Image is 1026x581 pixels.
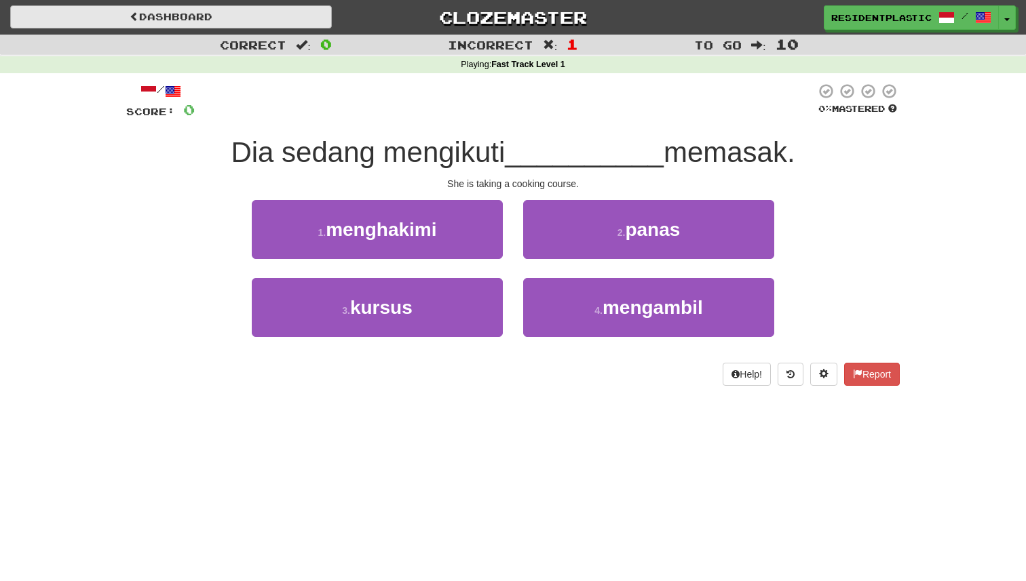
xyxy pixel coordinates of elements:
[326,219,436,240] span: menghakimi
[220,38,286,52] span: Correct
[751,39,766,51] span: :
[252,278,503,337] button: 3.kursus
[126,177,900,191] div: She is taking a cooking course.
[776,36,799,52] span: 10
[10,5,332,28] a: Dashboard
[543,39,558,51] span: :
[831,12,932,24] span: ResidentPlastic
[342,305,350,316] small: 3 .
[617,227,626,238] small: 2 .
[523,200,774,259] button: 2.panas
[183,101,195,118] span: 0
[567,36,578,52] span: 1
[448,38,533,52] span: Incorrect
[723,363,771,386] button: Help!
[778,363,803,386] button: Round history (alt+y)
[231,136,505,168] span: Dia sedang mengikuti
[523,278,774,337] button: 4.mengambil
[350,297,413,318] span: kursus
[962,11,968,20] span: /
[252,200,503,259] button: 1.menghakimi
[320,36,332,52] span: 0
[625,219,680,240] span: panas
[318,227,326,238] small: 1 .
[491,60,565,69] strong: Fast Track Level 1
[126,106,175,117] span: Score:
[352,5,674,29] a: Clozemaster
[664,136,795,168] span: memasak.
[816,103,900,115] div: Mastered
[824,5,999,30] a: ResidentPlastic /
[694,38,742,52] span: To go
[126,83,195,100] div: /
[844,363,900,386] button: Report
[296,39,311,51] span: :
[594,305,603,316] small: 4 .
[505,136,664,168] span: __________
[603,297,703,318] span: mengambil
[818,103,832,114] span: 0 %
